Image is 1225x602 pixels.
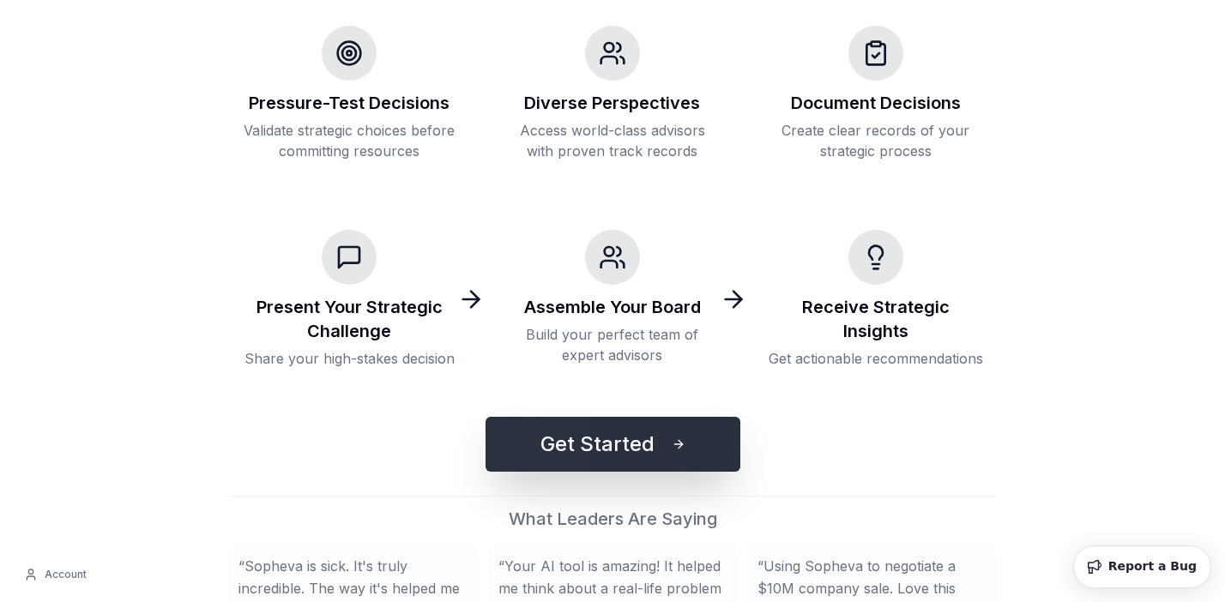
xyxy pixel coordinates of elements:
[45,568,87,581] span: Account
[769,348,983,369] p: Get actionable recommendations
[228,507,997,531] h2: What Leaders Are Saying
[242,120,457,161] p: Validate strategic choices before committing resources
[524,91,700,115] h3: Diverse Perspectives
[242,295,457,343] h3: Present Your Strategic Challenge
[244,348,455,369] p: Share your high-stakes decision
[791,91,961,115] h3: Document Decisions
[524,295,701,319] h3: Assemble Your Board
[505,324,721,365] p: Build your perfect team of expert advisors
[249,91,450,115] h3: Pressure-Test Decisions
[768,120,983,161] p: Create clear records of your strategic process
[505,120,721,161] p: Access world-class advisors with proven track records
[486,417,740,472] button: Get Started
[768,295,983,343] h3: Receive Strategic Insights
[14,561,97,588] button: Account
